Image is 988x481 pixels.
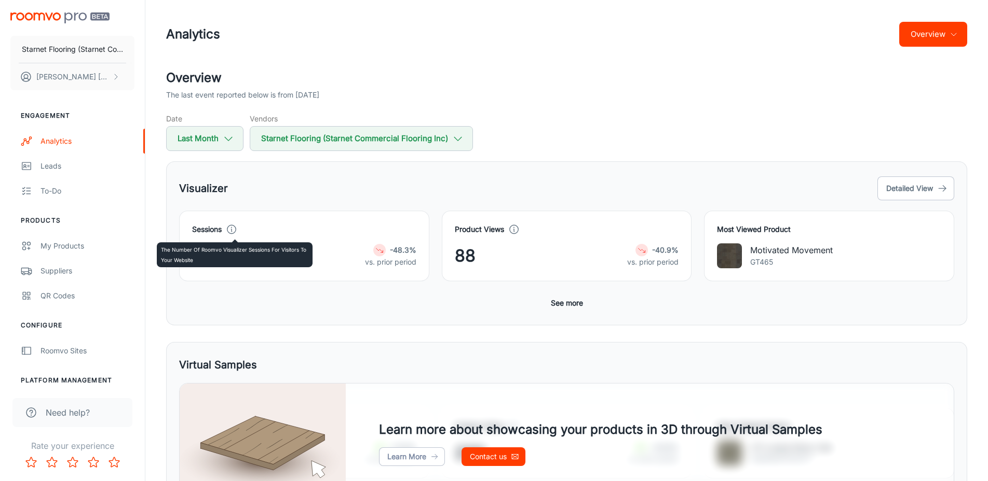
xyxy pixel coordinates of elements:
[250,113,473,124] h5: Vendors
[40,265,134,277] div: Suppliers
[166,126,243,151] button: Last Month
[717,224,941,235] h4: Most Viewed Product
[750,244,833,256] p: Motivated Movement
[22,44,123,55] p: Starnet Flooring (Starnet Commercial Flooring Inc)
[652,245,679,254] strong: -40.9%
[166,25,220,44] h1: Analytics
[390,245,416,254] strong: -48.3%
[455,243,476,268] span: 88
[627,256,679,268] p: vs. prior period
[46,406,90,419] span: Need help?
[40,185,134,197] div: To-do
[379,447,445,466] a: Learn More
[179,357,257,373] h5: Virtual Samples
[379,420,822,439] h4: Learn more about showcasing your products in 3D through Virtual Samples
[10,63,134,90] button: [PERSON_NAME] [PERSON_NAME]
[62,452,83,473] button: Rate 3 star
[166,68,967,87] h2: Overview
[192,224,222,235] h4: Sessions
[166,113,243,124] h5: Date
[161,244,308,265] p: The number of Roomvo visualizer sessions for visitors to your website
[462,447,525,466] a: Contact us
[877,176,954,200] button: Detailed View
[10,12,110,23] img: Roomvo PRO Beta
[40,290,134,301] div: QR Codes
[250,126,473,151] button: Starnet Flooring (Starnet Commercial Flooring Inc)
[717,243,742,268] img: Motivated Movement
[42,452,62,473] button: Rate 2 star
[455,224,504,235] h4: Product Views
[40,240,134,252] div: My Products
[40,160,134,172] div: Leads
[179,181,228,196] h5: Visualizer
[21,452,42,473] button: Rate 1 star
[10,36,134,63] button: Starnet Flooring (Starnet Commercial Flooring Inc)
[750,256,833,268] p: GT465
[36,71,110,83] p: [PERSON_NAME] [PERSON_NAME]
[899,22,967,47] button: Overview
[8,439,137,452] p: Rate your experience
[40,135,134,147] div: Analytics
[365,256,416,268] p: vs. prior period
[40,345,134,356] div: Roomvo Sites
[104,452,125,473] button: Rate 5 star
[547,294,587,312] button: See more
[166,89,319,101] p: The last event reported below is from [DATE]
[83,452,104,473] button: Rate 4 star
